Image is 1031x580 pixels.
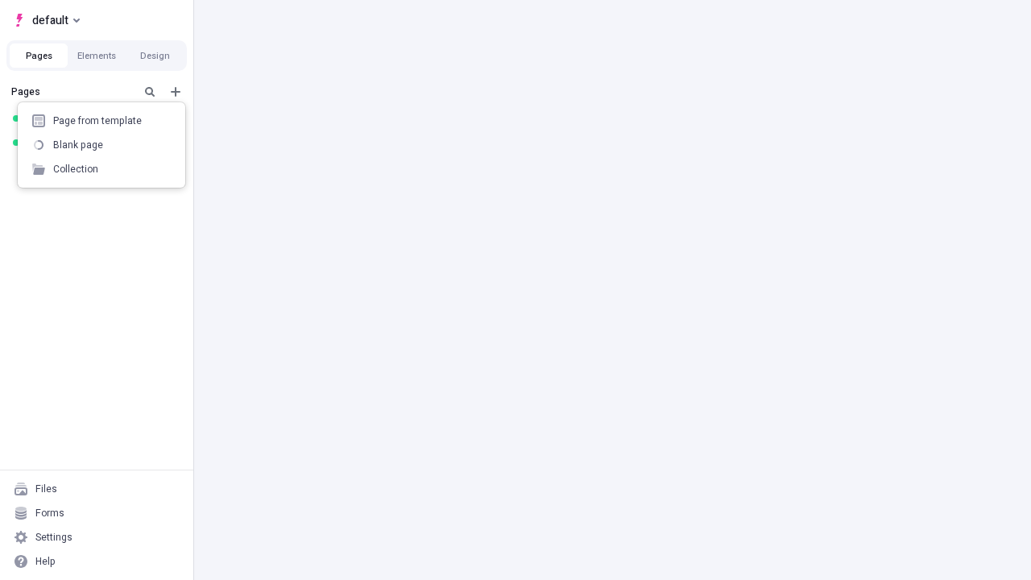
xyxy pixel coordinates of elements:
button: Select site [6,8,86,32]
div: Collection [53,163,98,176]
button: Pages [10,43,68,68]
div: Settings [35,531,72,544]
div: Help [35,555,56,568]
div: Files [35,483,57,495]
button: Add new [166,82,185,101]
span: default [32,10,68,30]
div: Blank page [53,139,103,151]
div: Forms [35,507,64,520]
div: Page from template [53,114,142,127]
button: Design [126,43,184,68]
button: Elements [68,43,126,68]
div: Pages [11,85,134,98]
